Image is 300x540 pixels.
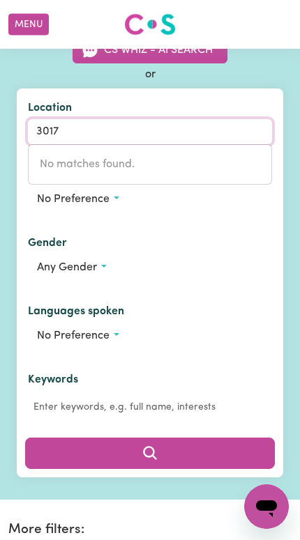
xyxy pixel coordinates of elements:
div: or [17,66,283,83]
label: Location [28,100,72,119]
button: Worker experience options [28,186,272,213]
button: Worker gender preference [28,254,272,281]
label: Keywords [28,371,78,391]
label: Languages spoken [28,303,124,323]
label: Gender [28,235,67,254]
div: menu-options [28,144,272,185]
span: No preference [37,194,110,205]
span: No preference [37,330,110,341]
a: Careseekers logo [124,8,176,40]
span: Any gender [37,262,97,273]
img: Careseekers logo [124,12,176,37]
button: Search [25,438,275,468]
button: Worker language preferences [28,323,272,349]
input: Enter a suburb [28,119,272,144]
h2: More filters: [8,522,292,538]
button: CS Whiz - AI Search [73,37,227,63]
button: Menu [8,14,49,36]
iframe: Button to launch messaging window [244,484,289,529]
input: Enter keywords, e.g. full name, interests [28,396,272,418]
